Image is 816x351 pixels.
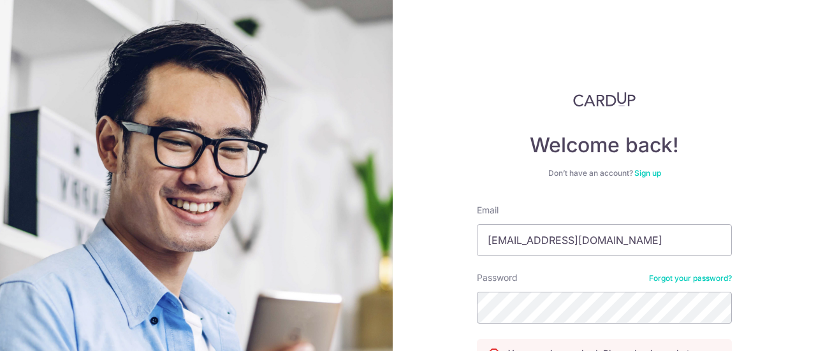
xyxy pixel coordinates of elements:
[477,271,518,284] label: Password
[477,168,732,178] div: Don’t have an account?
[634,168,661,178] a: Sign up
[477,204,499,217] label: Email
[649,273,732,283] a: Forgot your password?
[573,92,636,107] img: CardUp Logo
[477,133,732,158] h4: Welcome back!
[477,224,732,256] input: Enter your Email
